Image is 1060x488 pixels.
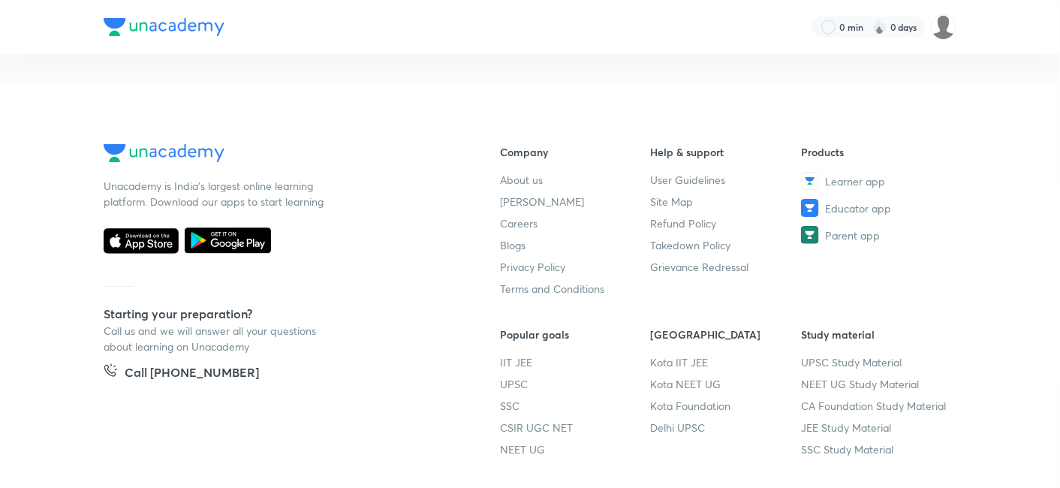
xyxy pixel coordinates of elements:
a: Careers [500,215,651,231]
a: Company Logo [104,144,452,166]
a: Kota IIT JEE [651,354,802,370]
h6: [GEOGRAPHIC_DATA] [651,327,802,342]
a: [PERSON_NAME] [500,194,651,209]
a: Site Map [651,194,802,209]
img: Educator app [801,199,819,217]
a: Kota Foundation [651,398,802,414]
h6: Popular goals [500,327,651,342]
a: SSC Study Material [801,441,952,457]
a: Takedown Policy [651,237,802,253]
h6: Study material [801,327,952,342]
a: UPSC [500,376,651,392]
a: Educator app [801,199,952,217]
img: streak [872,20,887,35]
a: UPSC Study Material [801,354,952,370]
a: Delhi UPSC [651,420,802,435]
a: Terms and Conditions [500,281,651,297]
h5: Starting your preparation? [104,305,452,323]
a: CA Foundation Study Material [801,398,952,414]
img: Company Logo [104,144,224,162]
a: Kota NEET UG [651,376,802,392]
span: Careers [500,215,538,231]
h6: Products [801,144,952,160]
h5: Call [PHONE_NUMBER] [125,363,259,384]
a: Grievance Redressal [651,259,802,275]
a: Blogs [500,237,651,253]
a: Call [PHONE_NUMBER] [104,363,259,384]
h6: Company [500,144,651,160]
a: User Guidelines [651,172,802,188]
a: About us [500,172,651,188]
span: Educator app [825,200,891,216]
a: JEE Study Material [801,420,952,435]
span: Parent app [825,227,880,243]
a: Privacy Policy [500,259,651,275]
a: IIT JEE [500,354,651,370]
a: SSC [500,398,651,414]
img: Learner app [801,172,819,190]
h6: Help & support [651,144,802,160]
span: Learner app [825,173,885,189]
p: Unacademy is India’s largest online learning platform. Download our apps to start learning [104,178,329,209]
a: Learner app [801,172,952,190]
p: Call us and we will answer all your questions about learning on Unacademy [104,323,329,354]
img: Parent app [801,226,819,244]
a: NEET UG [500,441,651,457]
a: Refund Policy [651,215,802,231]
img: Drishti Chauhan [931,14,956,40]
a: CSIR UGC NET [500,420,651,435]
a: Parent app [801,226,952,244]
a: NEET UG Study Material [801,376,952,392]
img: Company Logo [104,18,224,36]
